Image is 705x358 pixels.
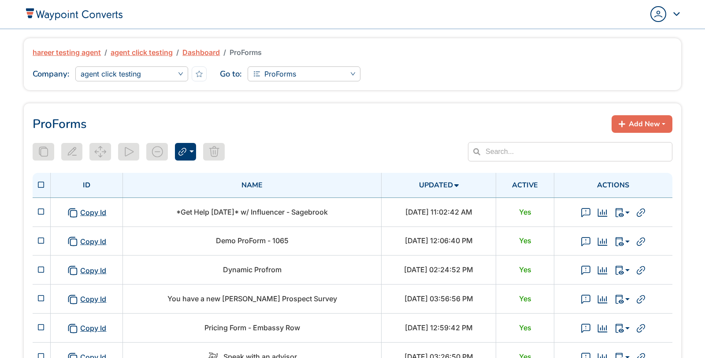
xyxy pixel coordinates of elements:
a: hareer testing agent [33,47,101,58]
button: View Insights [594,203,611,221]
button: Share [632,290,649,308]
button: View Insights [594,232,611,250]
button: Make Default Group [192,66,207,81]
div: Popover trigger [650,6,681,22]
td: [DATE] 03:56:56 PM [381,285,496,314]
span: Dynamic Profrom [223,265,282,274]
span: You have a new [PERSON_NAME] Prospect Survey [167,294,337,303]
a: agent click testing [111,47,173,58]
th: Active [496,173,554,198]
button: View [118,143,140,161]
button: Edit [89,143,111,161]
button: View Insights [594,290,611,308]
button: View Responses [578,203,594,221]
button: New ProForm [612,115,672,133]
span: Add New [629,118,660,130]
input: Search... [486,144,667,159]
th: Id [50,173,122,198]
span: Yes [519,323,531,332]
span: agent click testing [81,67,183,80]
button: Share [632,232,649,250]
span: ProForms [230,47,262,58]
button: Share [632,319,649,337]
th: Name [123,173,382,198]
button: Share [632,203,649,221]
span: Yes [519,294,531,303]
span: Copy Id [67,323,107,334]
button: Deactivate [146,143,168,161]
span: Copy Id [67,236,107,247]
nav: breadcrumb [33,47,672,58]
button: View Responses [578,261,594,279]
span: Copy Id [67,265,107,276]
td: [DATE] 12:59:42 PM [381,313,496,342]
a: Dashboard [182,47,220,58]
button: View Insights [594,261,611,279]
td: [DATE] 12:06:40 PM [381,226,496,256]
button: View Responses [578,232,594,250]
img: Waypoint Converts Logo [24,7,123,20]
button: Duplicate [33,143,54,161]
span: Copy Id [67,207,107,219]
button: View Insights [594,319,611,337]
span: Copy Id [67,294,107,305]
span: ProForms [264,67,296,80]
button: Delete [203,143,225,161]
span: Yes [519,208,531,216]
span: Yes [519,265,531,274]
td: [DATE] 02:24:52 PM [381,256,496,285]
h1: Go to : [220,69,241,79]
span: Demo ProForm - 1065 [216,236,289,245]
h1: Company : [33,69,69,79]
h1: ProForms [33,115,346,133]
th: Updated [381,173,496,198]
button: View Responses [578,319,594,337]
button: Share [632,261,649,279]
td: [DATE] 11:02:42 AM [381,197,496,226]
span: Yes [519,236,531,245]
button: View Responses [578,290,594,308]
span: *Get Help [DATE]* w/ Influencer - Sagebrook [176,208,328,216]
button: Edit [61,143,83,161]
th: Actions [554,173,672,198]
span: Pricing Form - Embassy Row [204,323,300,332]
img: user-profile-1.png [651,7,665,21]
